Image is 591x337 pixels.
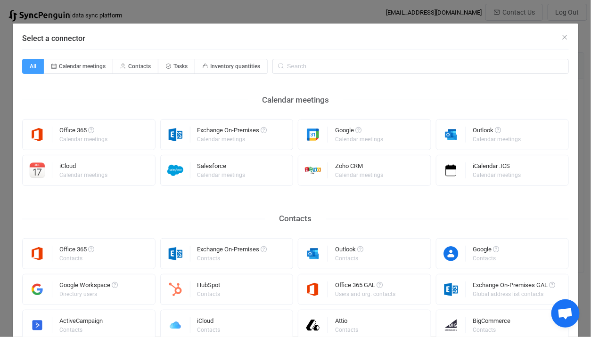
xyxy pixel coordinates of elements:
div: Contacts [335,327,358,333]
button: Close [561,33,569,42]
img: google-workspace.png [23,281,52,297]
img: microsoft365.png [298,281,328,297]
div: Attio [335,318,360,327]
div: Directory users [59,291,116,297]
div: Salesforce [197,163,247,172]
div: iCloud [197,318,222,327]
div: Contacts [59,327,101,333]
div: BigCommerce [473,318,511,327]
div: Zoho CRM [335,163,385,172]
img: big-commerce.png [436,317,466,333]
img: icalendar.png [436,162,466,178]
span: Select a connector [22,34,85,43]
div: Exchange On-Premises [197,127,267,136]
div: Office 365 [59,246,94,256]
div: Outlook [335,246,363,256]
img: zoho-crm.png [298,162,328,178]
div: Google [335,127,385,136]
div: Exchange On-Premises [197,246,267,256]
div: Contacts [197,256,266,261]
img: outlook.png [436,127,466,143]
img: hubspot.png [161,281,190,297]
img: outlook.png [298,246,328,262]
img: exchange.png [161,127,190,143]
div: Contacts [59,256,93,261]
img: google-contacts.png [436,246,466,262]
div: Calendar meetings [248,93,343,107]
img: attio.png [298,317,328,333]
img: icloud-calendar.png [23,162,52,178]
div: iCalendar .ICS [473,163,523,172]
div: Calendar meetings [335,172,383,178]
img: microsoft365.png [23,127,52,143]
img: microsoft365.png [23,246,52,262]
div: Outlook [473,127,523,136]
img: exchange.png [161,246,190,262]
div: Calendar meetings [59,172,107,178]
div: Calendar meetings [335,136,383,142]
div: Google [473,246,500,256]
img: activecampaign.png [23,317,52,333]
div: Calendar meetings [473,172,521,178]
div: Calendar meetings [197,136,266,142]
img: google.png [298,127,328,143]
a: Open chat [551,299,580,328]
div: Contacts [197,327,221,333]
img: salesforce.png [161,162,190,178]
div: Contacts [473,256,498,261]
div: Global address list contacts [473,291,554,297]
input: Search [272,59,569,74]
div: Contacts [335,256,362,261]
div: Calendar meetings [197,172,246,178]
div: Contacts [265,212,326,226]
div: Users and org. contacts [335,291,395,297]
div: iCloud [59,163,109,172]
div: Exchange On-Premises GAL [473,282,556,291]
div: Contacts [473,327,509,333]
div: Calendar meetings [473,136,521,142]
img: exchange.png [436,281,466,297]
div: Contacts [197,291,221,297]
img: icloud.png [161,317,190,333]
div: Calendar meetings [59,136,107,142]
div: Office 365 GAL [335,282,397,291]
div: Google Workspace [59,282,118,291]
div: ActiveCampaign [59,318,103,327]
div: HubSpot [197,282,222,291]
div: Office 365 [59,127,109,136]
